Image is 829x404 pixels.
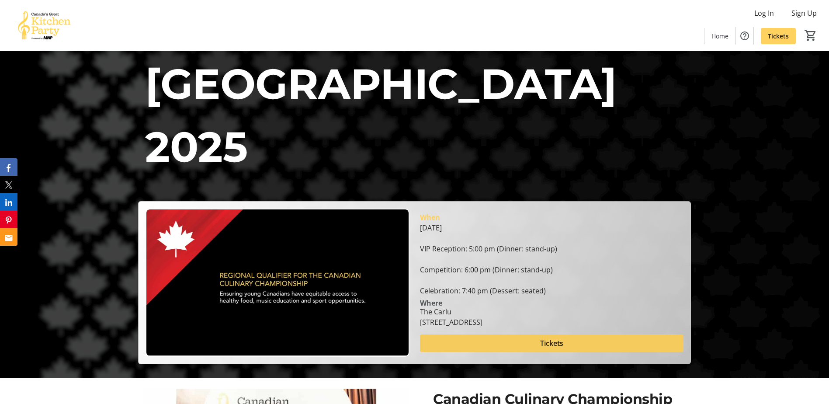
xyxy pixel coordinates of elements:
[784,6,824,20] button: Sign Up
[420,300,442,306] div: Where
[420,306,482,317] div: The Carlu
[540,338,563,348] span: Tickets
[420,334,683,352] button: Tickets
[791,8,817,18] span: Sign Up
[711,31,728,41] span: Home
[736,27,753,45] button: Help
[747,6,781,20] button: Log In
[754,8,774,18] span: Log In
[704,28,735,44] a: Home
[145,58,617,172] span: [GEOGRAPHIC_DATA] 2025
[420,317,482,327] div: [STREET_ADDRESS]
[420,223,683,296] div: [DATE] VIP Reception: 5:00 pm (Dinner: stand-up) Competition: 6:00 pm (Dinner: stand-up) Celebrat...
[420,212,440,223] div: When
[768,31,789,41] span: Tickets
[5,3,83,47] img: Canada’s Great Kitchen Party's Logo
[803,28,819,43] button: Cart
[146,209,409,357] img: Campaign CTA Media Photo
[761,28,796,44] a: Tickets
